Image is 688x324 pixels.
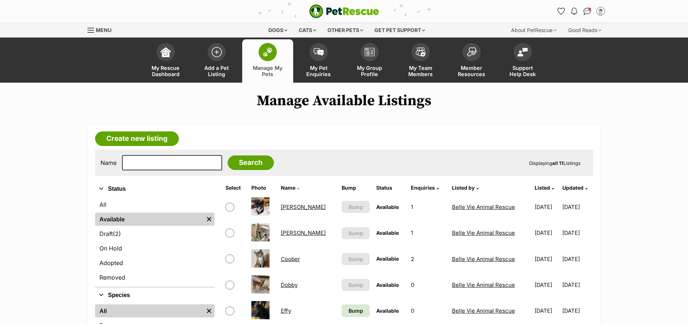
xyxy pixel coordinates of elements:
a: Manage My Pets [242,39,293,83]
span: (2) [113,229,121,238]
a: PetRescue [309,4,379,18]
span: Menu [96,27,111,33]
img: help-desk-icon-fdf02630f3aa405de69fd3d07c3f3aa587a6932b1a1747fa1d2bba05be0121f9.svg [518,48,528,56]
img: member-resources-icon-8e73f808a243e03378d46382f2149f9095a855e16c252ad45f914b54edf8863c.svg [467,47,477,57]
div: Dogs [263,23,292,37]
label: Name [101,159,117,166]
td: [DATE] [562,272,592,297]
span: My Pet Enquiries [302,65,335,77]
span: My Group Profile [353,65,386,77]
a: Updated [562,185,587,191]
a: Remove filter [204,304,215,317]
span: Available [376,308,399,314]
th: Status [373,182,407,194]
a: Bump [342,304,370,317]
span: Available [376,282,399,288]
span: Listed by [452,185,475,191]
button: Bump [342,279,370,291]
a: Belle Vie Animal Rescue [452,229,515,236]
button: My account [595,5,606,17]
a: Belle Vie Animal Rescue [452,204,515,210]
a: Removed [95,271,215,284]
td: 0 [408,272,448,297]
a: Belle Vie Animal Rescue [452,256,515,262]
a: Add a Pet Listing [191,39,242,83]
span: Member Resources [455,65,488,77]
td: 0 [408,298,448,323]
a: All [95,304,204,317]
span: Listed [535,185,550,191]
td: [DATE] [532,194,562,220]
a: Available [95,213,204,226]
td: [DATE] [532,298,562,323]
a: Adopted [95,256,215,269]
span: Bump [349,281,363,289]
td: 2 [408,246,448,272]
button: Bump [342,201,370,213]
img: dashboard-icon-eb2f2d2d3e046f16d808141f083e7271f6b2e854fb5c12c21221c1fb7104beca.svg [161,47,171,57]
div: Cats [294,23,321,37]
a: Enquiries [411,185,439,191]
button: Status [95,184,215,194]
a: Conversations [582,5,593,17]
a: Belle Vie Animal Rescue [452,281,515,288]
th: Bump [339,182,373,194]
span: Updated [562,185,583,191]
strong: all 11 [552,160,563,166]
button: Bump [342,253,370,265]
a: Menu [87,23,117,36]
span: My Rescue Dashboard [149,65,182,77]
td: 1 [408,194,448,220]
img: chat-41dd97257d64d25036548639549fe6c8038ab92f7586957e7f3b1b290dea8141.svg [583,8,591,15]
span: Manage My Pets [251,65,284,77]
a: All [95,198,215,211]
td: 1 [408,220,448,245]
a: My Team Members [395,39,446,83]
img: Belle Vie Animal Rescue profile pic [597,8,604,15]
a: Effy [281,307,291,314]
div: Good Reads [563,23,606,37]
th: Photo [248,182,277,194]
span: Bump [349,255,363,263]
a: Draft [95,227,215,240]
img: manage-my-pets-icon-02211641906a0b7f246fdf0571729dbe1e7629f14944591b6c1af311fb30b64b.svg [263,47,273,57]
span: translation missing: en.admin.listings.index.attributes.enquiries [411,185,435,191]
td: [DATE] [562,194,592,220]
img: logo-e224e6f780fb5917bec1dbf3a21bbac754714ae5b6737aabdf751b685950b380.svg [309,4,379,18]
span: Bump [349,307,363,315]
td: [DATE] [532,272,562,297]
img: notifications-46538b983faf8c2785f20acdc204bb7945ddae34d4c08c2a6579f10ce5e182be.svg [571,8,577,15]
a: Belle Vie Animal Rescue [452,307,515,314]
a: [PERSON_NAME] [281,229,326,236]
button: Bump [342,227,370,239]
td: [DATE] [562,220,592,245]
a: Member Resources [446,39,497,83]
td: [DATE] [562,298,592,323]
div: About PetRescue [506,23,562,37]
span: Available [376,230,399,236]
a: Favourites [555,5,567,17]
a: Create new listing [95,131,179,146]
td: [DATE] [562,246,592,272]
span: My Team Members [404,65,437,77]
a: My Group Profile [344,39,395,83]
a: Coober [281,256,300,262]
div: Status [95,197,215,287]
span: Bump [349,229,363,237]
img: pet-enquiries-icon-7e3ad2cf08bfb03b45e93fb7055b45f3efa6380592205ae92323e6603595dc1f.svg [314,48,324,56]
span: Support Help Desk [506,65,539,77]
span: Name [281,185,295,191]
div: Get pet support [369,23,430,37]
span: Available [376,204,399,210]
th: Select [223,182,248,194]
input: Search [228,155,274,170]
ul: Account quick links [555,5,606,17]
a: [PERSON_NAME] [281,204,326,210]
span: Available [376,256,399,262]
img: team-members-icon-5396bd8760b3fe7c0b43da4ab00e1e3bb1a5d9ba89233759b79545d2d3fc5d0d.svg [416,47,426,57]
a: On Hold [95,242,215,255]
a: Listed by [452,185,479,191]
td: [DATE] [532,220,562,245]
span: Displaying Listings [529,160,581,166]
a: Support Help Desk [497,39,548,83]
